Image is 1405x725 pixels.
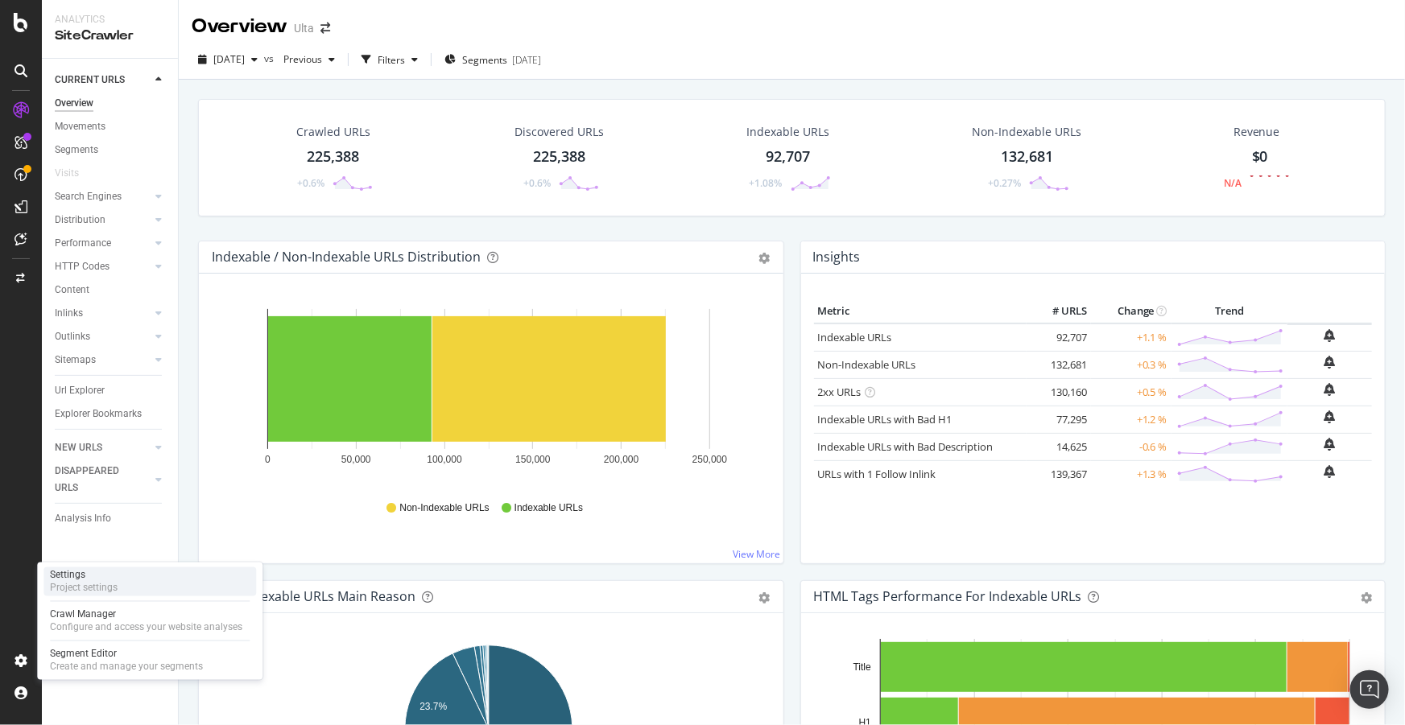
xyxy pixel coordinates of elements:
div: +0.6% [523,176,551,190]
div: Analytics [55,13,165,27]
div: 92,707 [767,146,811,167]
span: Revenue [1234,124,1280,140]
button: Segments[DATE] [438,47,548,72]
div: Open Intercom Messenger [1350,670,1389,709]
a: Analysis Info [55,510,167,527]
div: HTTP Codes [55,258,110,275]
div: DISAPPEARED URLS [55,463,136,496]
div: Overview [192,13,287,40]
div: +1.08% [750,176,783,190]
div: CURRENT URLS [55,72,125,89]
div: 132,681 [1001,146,1053,167]
th: # URLS [1027,299,1091,323]
a: Url Explorer [55,382,167,399]
span: 2025 Sep. 17th [213,52,245,66]
text: 200,000 [604,454,639,465]
td: 139,367 [1027,460,1091,488]
h4: Insights [813,246,861,268]
a: Segment EditorCreate and manage your segments [43,646,256,675]
div: Content [55,282,89,299]
div: bell-plus [1324,465,1336,478]
div: N/A [1224,176,1242,190]
div: Overview [55,95,93,112]
td: 77,295 [1027,406,1091,433]
div: bell-plus [1324,356,1336,369]
a: Visits [55,165,95,182]
td: 130,160 [1027,378,1091,406]
a: Indexable URLs with Bad Description [818,439,994,454]
div: +0.6% [297,176,324,190]
div: Non-Indexable URLs [973,124,1082,140]
div: bell-plus [1324,383,1336,396]
th: Metric [814,299,1027,323]
a: CURRENT URLS [55,72,151,89]
a: Explorer Bookmarks [55,406,167,422]
div: gear [759,253,771,264]
a: Distribution [55,212,151,229]
td: +1.3 % [1091,460,1172,488]
text: 100,000 [427,454,462,465]
a: Indexable URLs [818,330,892,344]
span: $0 [1252,146,1268,166]
svg: A chart. [212,299,765,486]
button: Previous [277,47,341,72]
a: URLs with 1 Follow Inlink [818,467,936,481]
a: Outlinks [55,328,151,345]
a: NEW URLS [55,439,151,456]
div: Search Engines [55,188,122,205]
div: Visits [55,165,79,182]
a: Overview [55,95,167,112]
a: Search Engines [55,188,151,205]
a: Indexable URLs with Bad H1 [818,412,953,426]
div: HTML Tags Performance for Indexable URLs [814,588,1082,604]
div: 225,388 [533,146,585,167]
a: Non-Indexable URLs [818,357,916,372]
text: 50,000 [341,454,371,465]
span: Segments [462,53,507,67]
a: Movements [55,118,167,135]
div: Performance [55,235,111,252]
div: bell-plus [1324,438,1336,451]
div: [DATE] [512,53,541,67]
div: Url Explorer [55,382,105,399]
div: Non-Indexable URLs Main Reason [212,588,415,604]
div: gear [759,592,771,603]
a: Content [55,282,167,299]
a: View More [733,547,781,561]
text: 0 [265,454,271,465]
div: Segment Editor [50,648,203,661]
div: Configure and access your website analyses [50,621,242,634]
td: 14,625 [1027,433,1091,460]
div: bell-plus [1324,329,1336,342]
div: Explorer Bookmarks [55,406,142,422]
div: Discovered URLs [514,124,604,140]
div: Movements [55,118,105,135]
div: Indexable URLs [747,124,830,140]
span: Non-Indexable URLs [399,501,489,515]
div: NEW URLS [55,439,102,456]
td: +0.3 % [1091,351,1172,378]
div: Segments [55,142,98,159]
button: Filters [355,47,424,72]
div: Outlinks [55,328,90,345]
a: Performance [55,235,151,252]
div: Inlinks [55,305,83,322]
div: Analysis Info [55,510,111,527]
td: +1.1 % [1091,323,1172,352]
div: Indexable / Non-Indexable URLs Distribution [212,249,481,265]
span: Indexable URLs [514,501,583,515]
td: +0.5 % [1091,378,1172,406]
text: 250,000 [692,454,728,465]
div: Sitemaps [55,352,96,369]
span: vs [264,51,277,65]
a: Sitemaps [55,352,151,369]
div: arrow-right-arrow-left [320,23,330,34]
button: [DATE] [192,47,264,72]
div: Create and manage your segments [50,661,203,674]
a: Segments [55,142,167,159]
th: Change [1091,299,1172,323]
text: 23.7% [419,702,447,713]
div: Crawled URLs [296,124,370,140]
a: HTTP Codes [55,258,151,275]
